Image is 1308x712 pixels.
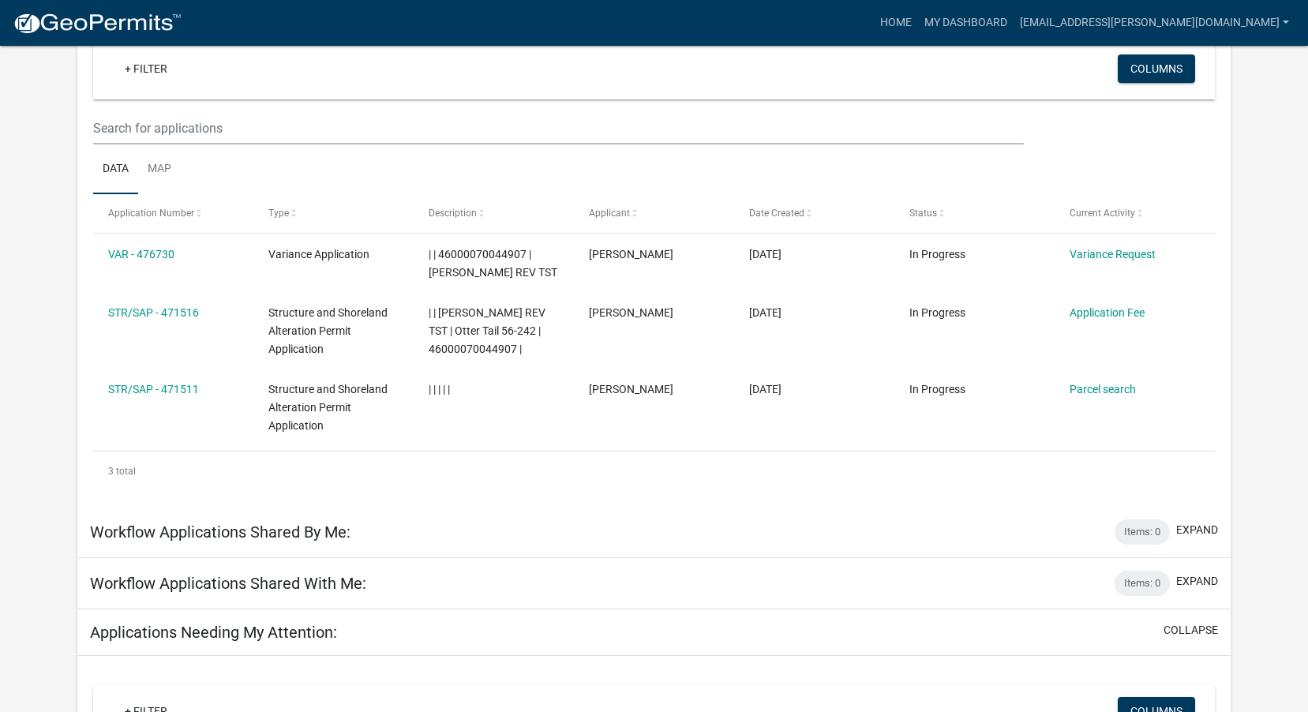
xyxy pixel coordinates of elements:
datatable-header-cell: Type [253,194,414,232]
datatable-header-cell: Current Activity [1055,194,1215,232]
button: Columns [1118,54,1195,83]
span: Variance Application [268,248,369,260]
a: Data [93,144,138,195]
a: Parcel search [1070,383,1136,395]
h5: Applications Needing My Attention: [90,623,337,642]
span: Structure and Shoreland Alteration Permit Application [268,306,388,355]
datatable-header-cell: Applicant [574,194,734,232]
span: Steeves [589,248,673,260]
div: Items: 0 [1115,519,1170,545]
span: Steeves [589,383,673,395]
span: Structure and Shoreland Alteration Permit Application [268,383,388,432]
a: Application Fee [1070,306,1145,319]
span: Application Number [108,208,194,219]
span: Description [429,208,477,219]
datatable-header-cell: Status [894,194,1055,232]
span: 08/30/2025 [749,383,781,395]
a: Map [138,144,181,195]
a: VAR - 476730 [108,248,174,260]
div: collapse [77,13,1231,506]
a: + Filter [112,54,180,83]
div: Items: 0 [1115,571,1170,596]
a: STR/SAP - 471516 [108,306,199,319]
h5: Workflow Applications Shared By Me: [90,523,350,541]
span: Applicant [589,208,630,219]
span: Status [909,208,937,219]
a: Home [874,8,918,38]
span: 09/10/2025 [749,248,781,260]
a: STR/SAP - 471511 [108,383,199,395]
div: 3 total [93,452,1215,491]
datatable-header-cell: Description [414,194,574,232]
span: Date Created [749,208,804,219]
button: collapse [1164,622,1218,639]
a: [EMAIL_ADDRESS][PERSON_NAME][DOMAIN_NAME] [1014,8,1295,38]
input: Search for applications [93,112,1024,144]
span: | | | | | [429,383,450,395]
a: Variance Request [1070,248,1156,260]
span: Type [268,208,289,219]
span: Current Activity [1070,208,1135,219]
span: Steeves [589,306,673,319]
button: expand [1176,573,1218,590]
h5: Workflow Applications Shared With Me: [90,574,366,593]
span: 08/30/2025 [749,306,781,319]
datatable-header-cell: Date Created [734,194,894,232]
span: | | PATRICIA M STEEVES REV TST | Otter Tail 56-242 | 46000070044907 | [429,306,545,355]
button: expand [1176,522,1218,538]
span: In Progress [909,383,965,395]
a: My Dashboard [918,8,1014,38]
datatable-header-cell: Application Number [93,194,253,232]
span: In Progress [909,306,965,319]
span: In Progress [909,248,965,260]
span: | | 46000070044907 | PATRICIA M STEEVES REV TST [429,248,557,279]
